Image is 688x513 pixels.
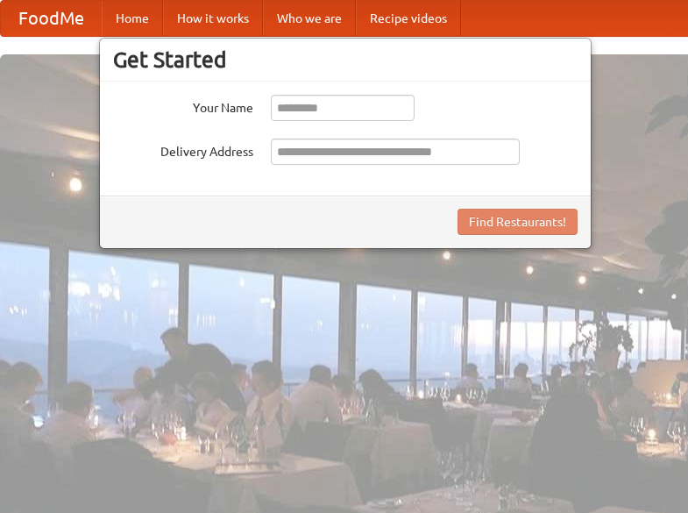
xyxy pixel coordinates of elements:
[113,46,578,73] h3: Get Started
[1,1,102,36] a: FoodMe
[113,139,253,160] label: Delivery Address
[457,209,578,235] button: Find Restaurants!
[113,95,253,117] label: Your Name
[263,1,356,36] a: Who we are
[356,1,461,36] a: Recipe videos
[102,1,163,36] a: Home
[163,1,263,36] a: How it works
